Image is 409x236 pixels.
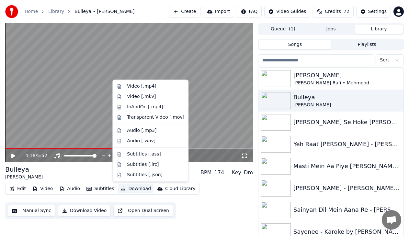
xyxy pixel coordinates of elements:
[127,93,156,100] div: Video [.mkv]
[57,184,83,193] button: Audio
[127,172,163,178] div: Subtitles [.json]
[331,40,403,49] button: Playlists
[127,151,161,157] div: Subtitles [.ass]
[293,80,401,86] div: [PERSON_NAME] Rafi • Mehmood
[244,169,253,177] div: Dm
[380,57,389,63] span: Sort
[25,153,41,159] div: /
[293,118,401,127] div: [PERSON_NAME] Se Hoke [PERSON_NAME] by [PERSON_NAME]
[25,153,35,159] span: 4:18
[313,6,353,17] button: Credits72
[25,8,38,15] a: Home
[25,8,134,15] nav: breadcrumb
[74,8,134,15] span: Bulleya • [PERSON_NAME]
[169,6,200,17] button: Create
[118,184,153,193] button: Download
[356,6,391,17] button: Settings
[368,8,387,15] div: Settings
[382,210,401,230] a: Open chat
[293,184,401,193] div: [PERSON_NAME] - [PERSON_NAME] - Practice
[127,138,155,144] div: Audio [.wav]
[237,6,262,17] button: FAQ
[355,25,403,34] button: Library
[127,161,159,168] div: Subtitles [.lrc]
[5,165,43,174] div: Bulleya
[259,40,331,49] button: Songs
[5,174,43,180] div: [PERSON_NAME]
[48,8,64,15] a: Library
[307,25,355,34] button: Jobs
[214,169,224,177] div: 174
[259,25,307,34] button: Queue
[232,169,241,177] div: Key
[293,140,401,149] div: Yeh Raat [PERSON_NAME] - [PERSON_NAME] by [PERSON_NAME]
[127,114,184,121] div: Transparent Video [.mov]
[127,83,156,90] div: Video [.mp4]
[84,184,117,193] button: Subtitles
[325,8,341,15] span: Credits
[8,205,55,217] button: Manual Sync
[30,184,55,193] button: Video
[127,104,163,110] div: InAndOn [.mp4]
[293,205,401,214] div: Sainyan Dil Mein Aana Re - [PERSON_NAME] - Karaoke by [PERSON_NAME]
[165,186,195,192] div: Cloud Library
[200,169,211,177] div: BPM
[113,205,173,217] button: Open Dual Screen
[289,26,295,32] span: ( 1 )
[7,184,28,193] button: Edit
[293,71,401,80] div: [PERSON_NAME]
[58,205,111,217] button: Download Video
[293,93,401,102] div: Bulleya
[37,153,47,159] span: 5:52
[203,6,234,17] button: Import
[264,6,310,17] button: Video Guides
[5,5,18,18] img: youka
[344,8,349,15] span: 72
[293,102,401,108] div: [PERSON_NAME]
[127,127,156,134] div: Audio [.mp3]
[293,162,401,171] div: Masti Mein Aa Piye [PERSON_NAME] - Karaoke by [PERSON_NAME]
